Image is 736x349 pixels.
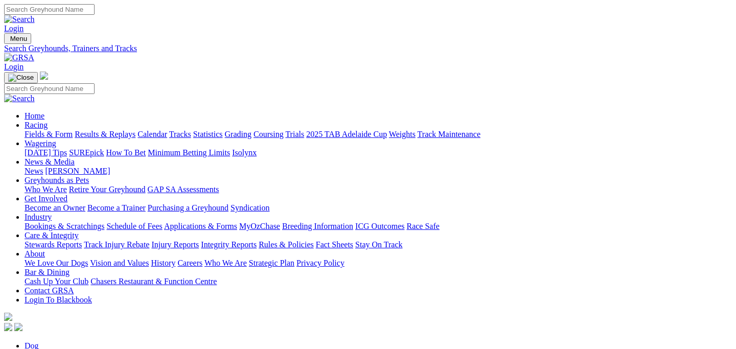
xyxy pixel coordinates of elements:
[148,148,230,157] a: Minimum Betting Limits
[25,185,67,194] a: Who We Are
[4,15,35,24] img: Search
[4,83,95,94] input: Search
[4,94,35,103] img: Search
[282,222,353,230] a: Breeding Information
[259,240,314,249] a: Rules & Policies
[25,222,732,231] div: Industry
[25,130,73,138] a: Fields & Form
[418,130,480,138] a: Track Maintenance
[25,139,56,148] a: Wagering
[25,203,85,212] a: Become an Owner
[151,240,199,249] a: Injury Reports
[25,148,732,157] div: Wagering
[4,323,12,331] img: facebook.svg
[106,148,146,157] a: How To Bet
[25,295,92,304] a: Login To Blackbook
[25,148,67,157] a: [DATE] Tips
[25,240,82,249] a: Stewards Reports
[25,167,732,176] div: News & Media
[306,130,387,138] a: 2025 TAB Adelaide Cup
[25,268,70,276] a: Bar & Dining
[25,194,67,203] a: Get Involved
[316,240,353,249] a: Fact Sheets
[25,259,88,267] a: We Love Our Dogs
[25,111,44,120] a: Home
[148,185,219,194] a: GAP SA Assessments
[90,277,217,286] a: Chasers Restaurant & Function Centre
[25,277,88,286] a: Cash Up Your Club
[239,222,280,230] a: MyOzChase
[25,277,732,286] div: Bar & Dining
[296,259,344,267] a: Privacy Policy
[8,74,34,82] img: Close
[355,240,402,249] a: Stay On Track
[90,259,149,267] a: Vision and Values
[25,176,89,184] a: Greyhounds as Pets
[25,185,732,194] div: Greyhounds as Pets
[25,240,732,249] div: Care & Integrity
[4,313,12,321] img: logo-grsa-white.png
[106,222,162,230] a: Schedule of Fees
[151,259,175,267] a: History
[25,222,104,230] a: Bookings & Scratchings
[201,240,257,249] a: Integrity Reports
[406,222,439,230] a: Race Safe
[25,130,732,139] div: Racing
[25,231,79,240] a: Care & Integrity
[193,130,223,138] a: Statistics
[4,44,732,53] a: Search Greyhounds, Trainers and Tracks
[148,203,228,212] a: Purchasing a Greyhound
[285,130,304,138] a: Trials
[25,157,75,166] a: News & Media
[231,203,269,212] a: Syndication
[25,213,52,221] a: Industry
[4,53,34,62] img: GRSA
[10,35,27,42] span: Menu
[75,130,135,138] a: Results & Replays
[25,286,74,295] a: Contact GRSA
[45,167,110,175] a: [PERSON_NAME]
[355,222,404,230] a: ICG Outcomes
[389,130,416,138] a: Weights
[4,33,31,44] button: Toggle navigation
[84,240,149,249] a: Track Injury Rebate
[204,259,247,267] a: Who We Are
[25,249,45,258] a: About
[4,62,24,71] a: Login
[225,130,251,138] a: Grading
[254,130,284,138] a: Coursing
[25,259,732,268] div: About
[249,259,294,267] a: Strategic Plan
[169,130,191,138] a: Tracks
[69,148,104,157] a: SUREpick
[25,121,48,129] a: Racing
[14,323,22,331] img: twitter.svg
[4,4,95,15] input: Search
[25,167,43,175] a: News
[137,130,167,138] a: Calendar
[177,259,202,267] a: Careers
[4,72,38,83] button: Toggle navigation
[232,148,257,157] a: Isolynx
[4,24,24,33] a: Login
[40,72,48,80] img: logo-grsa-white.png
[69,185,146,194] a: Retire Your Greyhound
[87,203,146,212] a: Become a Trainer
[25,203,732,213] div: Get Involved
[164,222,237,230] a: Applications & Forms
